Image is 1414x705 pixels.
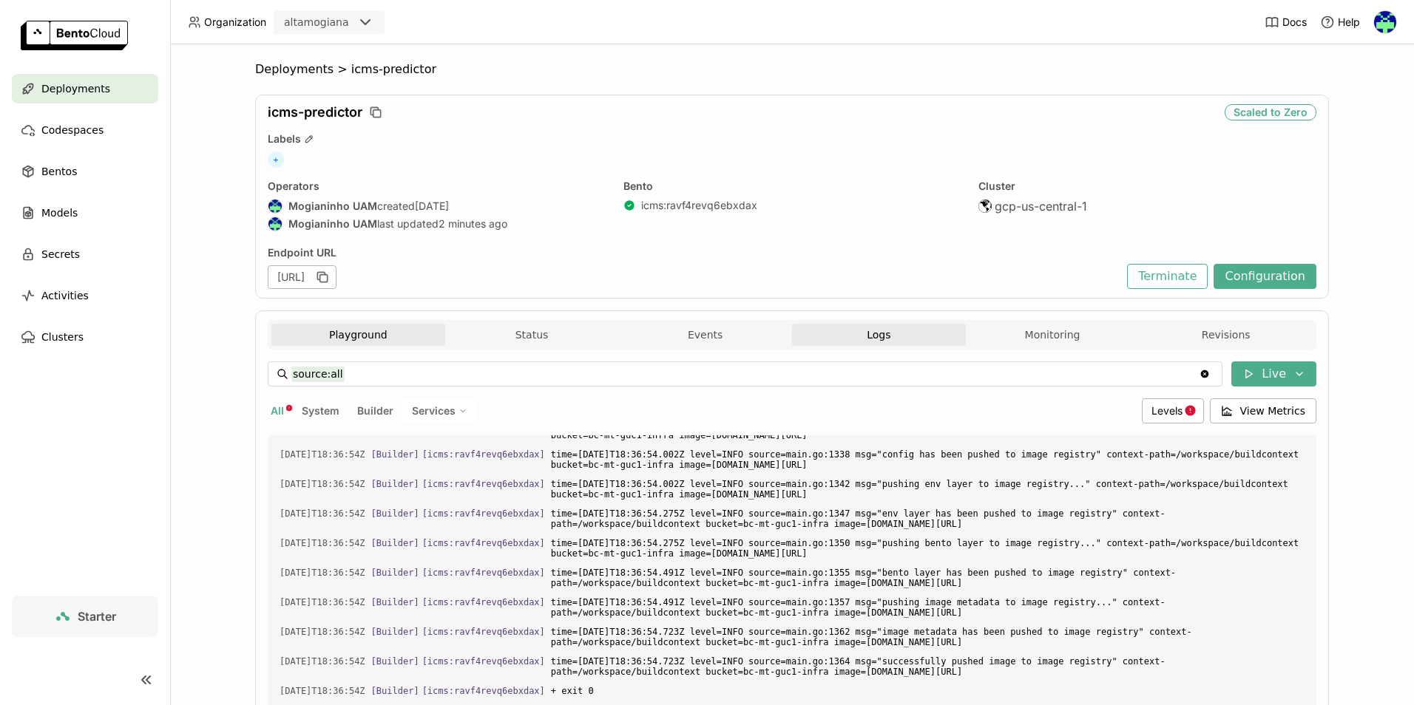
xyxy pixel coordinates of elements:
[422,686,545,696] span: [icms:ravf4revq6ebxdax]
[551,535,1305,562] span: time=[DATE]T18:36:54.275Z level=INFO source=main.go:1350 msg="pushing bento layer to image regist...
[280,565,365,581] span: 2025-09-19T18:36:54.492Z
[422,568,545,578] span: [icms:ravf4revq6ebxdax]
[334,62,351,77] span: >
[1127,264,1208,289] button: Terminate
[280,624,365,640] span: 2025-09-19T18:36:54.723Z
[284,15,349,30] div: altamogiana
[1338,16,1360,29] span: Help
[12,115,158,145] a: Codespaces
[1142,398,1204,423] div: Levels
[1282,16,1307,29] span: Docs
[351,62,436,77] span: icms-predictor
[1320,15,1360,30] div: Help
[1151,404,1183,417] span: Levels
[357,404,393,417] span: Builder
[204,16,266,29] span: Organization
[1210,398,1317,423] button: View Metrics
[302,404,339,417] span: System
[445,324,619,346] button: Status
[371,568,419,578] span: [Builder]
[618,324,792,346] button: Events
[268,217,606,231] div: last updated
[995,199,1087,214] span: gcp-us-central-1
[268,246,1120,259] div: Endpoint URL
[288,217,377,231] strong: Mogianinho UAM
[21,21,128,50] img: logo
[1225,104,1316,120] div: Scaled to Zero
[41,163,77,180] span: Bentos
[551,624,1305,650] span: time=[DATE]T18:36:54.723Z level=INFO source=main.go:1362 msg="image metadata has been pushed to i...
[255,62,334,77] span: Deployments
[280,446,365,463] span: 2025-09-19T18:36:54.002Z
[623,180,961,193] div: Bento
[867,328,890,341] span: Logs
[351,16,352,30] input: Selected altamogiana.
[268,265,336,289] div: [URL]
[371,449,419,460] span: [Builder]
[422,538,545,548] span: [icms:ravf4revq6ebxdax]
[12,239,158,269] a: Secrets
[371,686,419,696] span: [Builder]
[268,151,284,168] span: +
[422,508,545,519] span: [icms:ravf4revq6ebxdax]
[422,479,545,489] span: [icms:ravf4revq6ebxdax]
[41,204,78,222] span: Models
[966,324,1140,346] button: Monitoring
[551,476,1305,503] span: time=[DATE]T18:36:54.002Z level=INFO source=main.go:1342 msg="pushing env layer to image registry...
[371,627,419,637] span: [Builder]
[268,200,282,213] img: Mogianinho UAM
[371,656,419,667] span: [Builder]
[12,157,158,186] a: Bentos
[551,683,1305,699] span: + exit 0
[412,404,456,418] span: Services
[268,199,606,214] div: created
[1139,324,1313,346] button: Revisions
[1240,403,1306,418] span: View Metrics
[371,479,419,489] span: [Builder]
[422,597,545,607] span: [icms:ravf4revq6ebxdax]
[78,609,116,624] span: Starter
[415,200,449,213] span: [DATE]
[12,322,158,352] a: Clusters
[1214,264,1316,289] button: Configuration
[12,198,158,228] a: Models
[268,132,1316,146] div: Labels
[271,404,284,417] span: All
[1199,368,1211,380] svg: Clear value
[551,505,1305,532] span: time=[DATE]T18:36:54.275Z level=INFO source=main.go:1347 msg="env layer has been pushed to image ...
[280,535,365,551] span: 2025-09-19T18:36:54.276Z
[1231,361,1316,386] button: Live
[12,596,158,637] a: Starter
[280,683,365,699] span: 2025-09-19T18:36:54.724Z
[422,656,545,667] span: [icms:ravf4revq6ebxdax]
[12,281,158,310] a: Activities
[288,200,377,213] strong: Mogianinho UAM
[371,597,419,607] span: [Builder]
[354,401,396,420] button: Builder
[1374,11,1396,33] img: Mogianinho UAM
[551,594,1305,621] span: time=[DATE]T18:36:54.491Z level=INFO source=main.go:1357 msg="pushing image metadata to image reg...
[41,245,80,263] span: Secrets
[1265,15,1307,30] a: Docs
[268,180,606,193] div: Operators
[41,121,104,139] span: Codespaces
[641,199,757,212] a: icms:ravf4revq6ebxdax
[280,653,365,670] span: 2025-09-19T18:36:54.723Z
[280,476,365,492] span: 2025-09-19T18:36:54.002Z
[291,362,1199,386] input: Search
[371,538,419,548] span: [Builder]
[439,217,507,231] span: 2 minutes ago
[299,401,342,420] button: System
[41,80,110,98] span: Deployments
[422,627,545,637] span: [icms:ravf4revq6ebxdax]
[371,508,419,519] span: [Builder]
[271,324,445,346] button: Playground
[41,328,84,346] span: Clusters
[268,104,362,120] span: icms-predictor
[551,565,1305,591] span: time=[DATE]T18:36:54.491Z level=INFO source=main.go:1355 msg="bento layer has been pushed to imag...
[268,401,287,420] button: All
[551,653,1305,680] span: time=[DATE]T18:36:54.723Z level=INFO source=main.go:1364 msg="successfully pushed image to image ...
[402,398,477,423] div: Services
